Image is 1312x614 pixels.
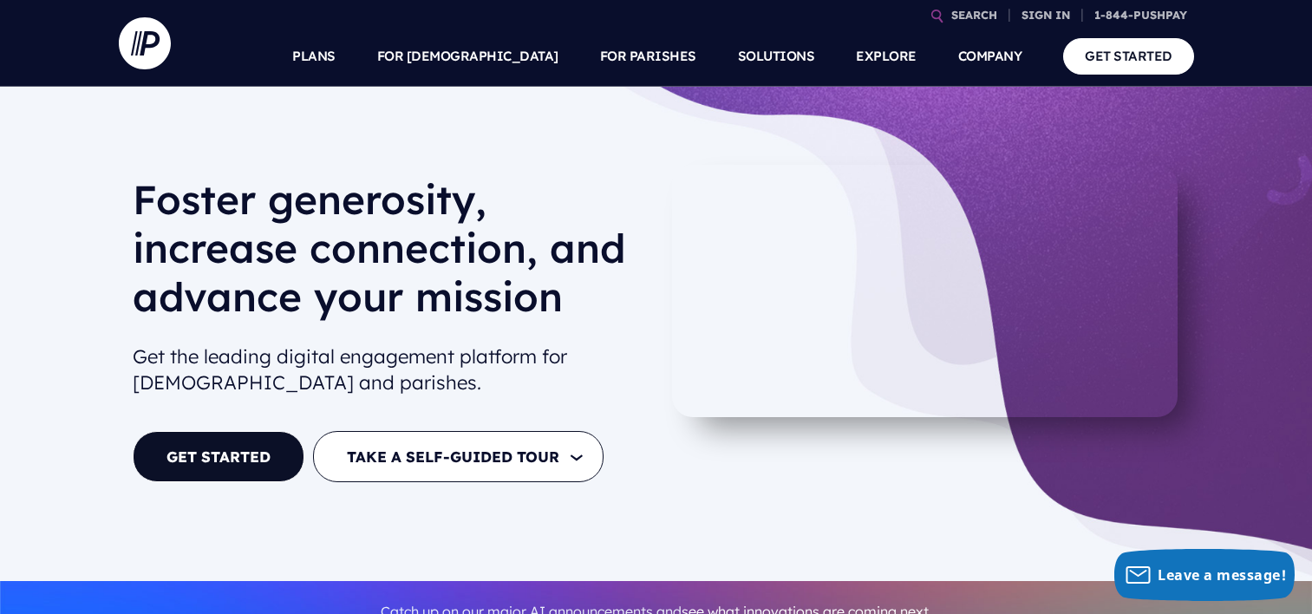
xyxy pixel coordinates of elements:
a: COMPANY [958,26,1022,87]
h1: Foster generosity, increase connection, and advance your mission [133,175,643,335]
span: Leave a message! [1158,565,1286,585]
h2: Get the leading digital engagement platform for [DEMOGRAPHIC_DATA] and parishes. [133,336,643,404]
button: Leave a message! [1114,549,1295,601]
a: FOR PARISHES [600,26,696,87]
a: GET STARTED [1063,38,1194,74]
a: GET STARTED [133,431,304,482]
a: FOR [DEMOGRAPHIC_DATA] [377,26,558,87]
a: PLANS [292,26,336,87]
a: EXPLORE [856,26,917,87]
button: TAKE A SELF-GUIDED TOUR [313,431,604,482]
a: SOLUTIONS [738,26,815,87]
